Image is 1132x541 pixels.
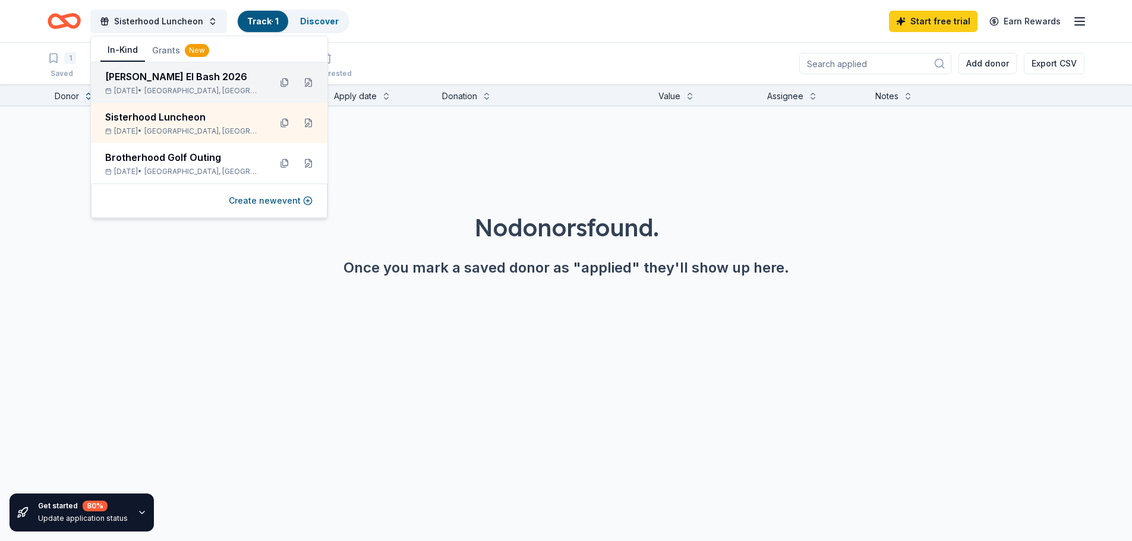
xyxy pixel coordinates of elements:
[658,89,680,103] div: Value
[144,86,261,96] span: [GEOGRAPHIC_DATA], [GEOGRAPHIC_DATA]
[83,501,108,511] div: 80 %
[48,7,81,35] a: Home
[105,167,261,176] div: [DATE] •
[767,89,803,103] div: Assignee
[55,89,79,103] div: Donor
[38,514,128,523] div: Update application status
[105,150,261,164] div: Brotherhood Golf Outing
[145,40,216,61] button: Grants
[114,14,203,29] span: Sisterhood Luncheon
[105,86,261,96] div: [DATE] •
[105,69,261,84] div: [PERSON_NAME] El Bash 2026
[29,258,1103,277] div: Once you mark a saved donor as "applied" they'll show up here.
[48,69,76,78] div: Saved
[185,44,209,57] div: New
[875,89,898,103] div: Notes
[889,11,978,32] a: Start free trial
[48,48,76,84] button: 1Saved
[247,16,279,26] a: Track· 1
[64,52,76,64] div: 1
[334,89,377,103] div: Apply date
[90,10,227,33] button: Sisterhood Luncheon
[300,16,339,26] a: Discover
[100,39,145,62] button: In-Kind
[105,126,261,136] div: [DATE] •
[144,167,261,176] span: [GEOGRAPHIC_DATA], [GEOGRAPHIC_DATA]
[982,11,1068,32] a: Earn Rewards
[1024,53,1084,74] button: Export CSV
[799,53,951,74] input: Search applied
[38,501,128,511] div: Get started
[29,211,1103,244] div: No donors found.
[105,110,261,124] div: Sisterhood Luncheon
[229,194,313,208] button: Create newevent
[442,89,477,103] div: Donation
[958,53,1017,74] button: Add donor
[144,126,261,136] span: [GEOGRAPHIC_DATA], [GEOGRAPHIC_DATA]
[237,10,349,33] button: Track· 1Discover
